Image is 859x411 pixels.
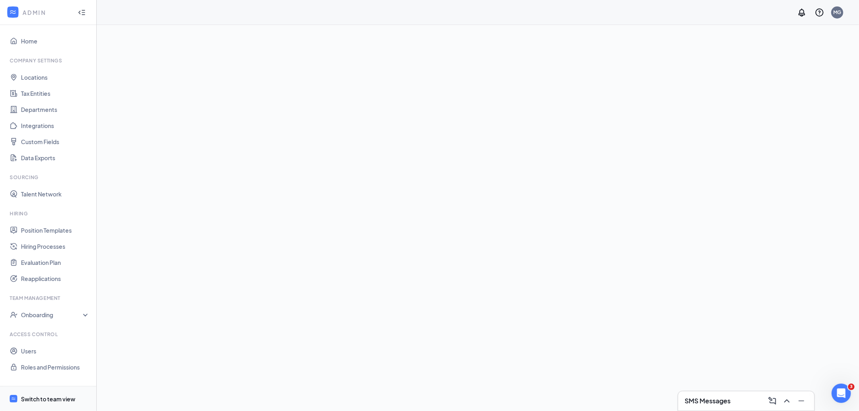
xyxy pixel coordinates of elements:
[21,359,90,375] a: Roles and Permissions
[21,85,90,101] a: Tax Entities
[21,238,90,254] a: Hiring Processes
[21,101,90,118] a: Departments
[848,384,855,390] span: 3
[10,57,88,64] div: Company Settings
[10,311,18,319] svg: UserCheck
[21,222,90,238] a: Position Templates
[766,394,779,407] button: ComposeMessage
[21,186,90,202] a: Talent Network
[795,394,808,407] button: Minimize
[815,8,824,17] svg: QuestionInfo
[21,311,83,319] div: Onboarding
[782,396,792,406] svg: ChevronUp
[833,9,841,16] div: MG
[685,397,731,405] h3: SMS Messages
[780,394,793,407] button: ChevronUp
[10,331,88,338] div: Access control
[10,295,88,302] div: Team Management
[11,396,16,401] svg: WorkstreamLogo
[21,254,90,271] a: Evaluation Plan
[797,8,807,17] svg: Notifications
[832,384,851,403] iframe: Intercom live chat
[9,8,17,16] svg: WorkstreamLogo
[21,69,90,85] a: Locations
[21,33,90,49] a: Home
[23,8,70,17] div: ADMIN
[21,343,90,359] a: Users
[21,271,90,287] a: Reapplications
[21,134,90,150] a: Custom Fields
[21,395,75,403] div: Switch to team view
[797,396,806,406] svg: Minimize
[78,8,86,17] svg: Collapse
[21,118,90,134] a: Integrations
[10,210,88,217] div: Hiring
[768,396,777,406] svg: ComposeMessage
[21,150,90,166] a: Data Exports
[10,174,88,181] div: Sourcing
